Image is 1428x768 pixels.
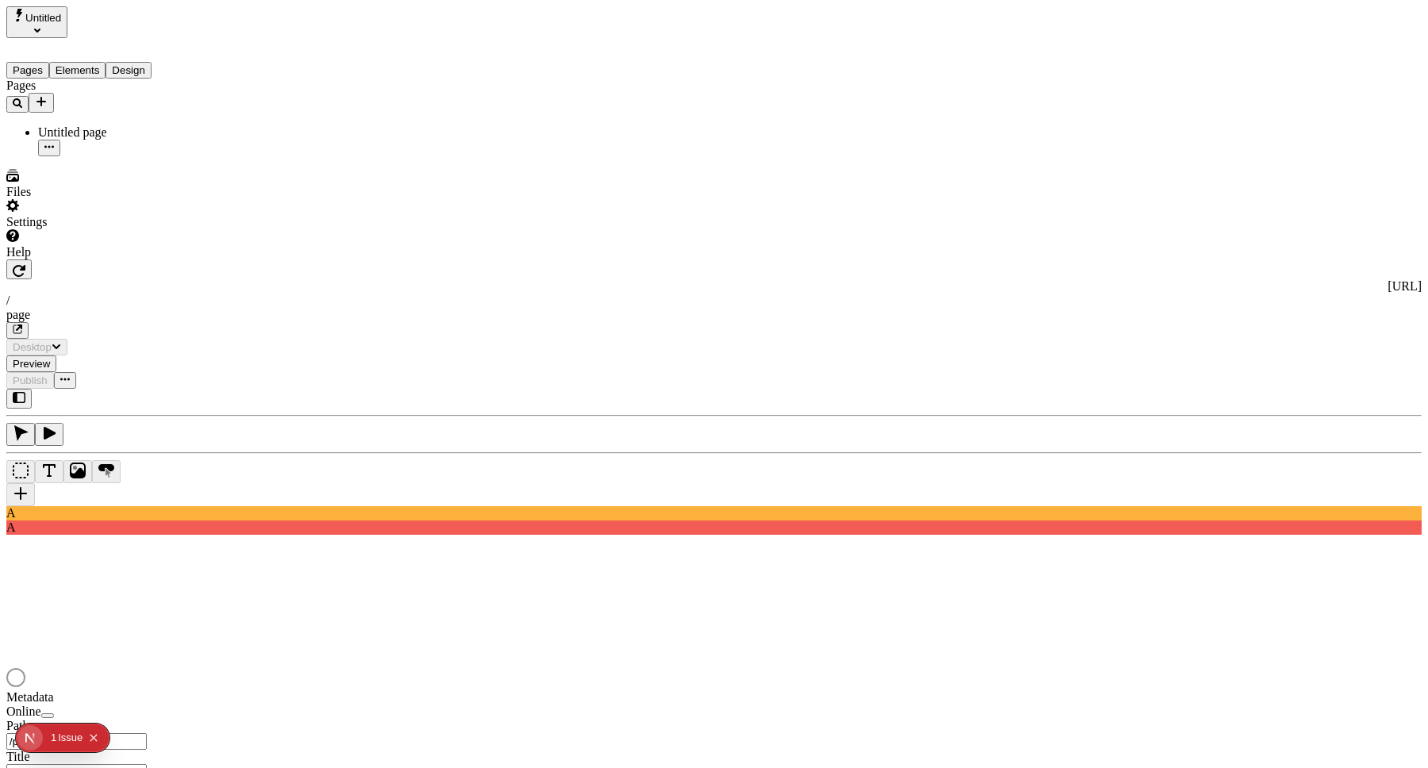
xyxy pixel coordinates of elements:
[6,245,197,259] div: Help
[6,460,35,483] button: Box
[13,358,50,370] span: Preview
[6,372,54,389] button: Publish
[13,374,48,386] span: Publish
[6,294,1422,308] div: /
[35,460,63,483] button: Text
[6,79,197,93] div: Pages
[13,341,52,353] span: Desktop
[92,460,121,483] button: Button
[25,12,61,24] span: Untitled
[63,460,92,483] button: Image
[29,93,54,113] button: Add new
[6,279,1422,294] div: [URL]
[6,185,197,199] div: Files
[106,62,152,79] button: Design
[6,215,197,229] div: Settings
[6,339,67,355] button: Desktop
[6,62,49,79] button: Pages
[49,62,106,79] button: Elements
[6,520,1422,535] div: A
[6,705,41,718] span: Online
[6,13,232,27] p: Cookie Test Route
[6,308,1422,322] div: page
[6,506,1422,520] div: A
[6,690,197,705] div: Metadata
[38,125,197,140] div: Untitled page
[6,750,30,763] span: Title
[6,719,29,732] span: Path
[6,355,56,372] button: Preview
[6,6,67,38] button: Select site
